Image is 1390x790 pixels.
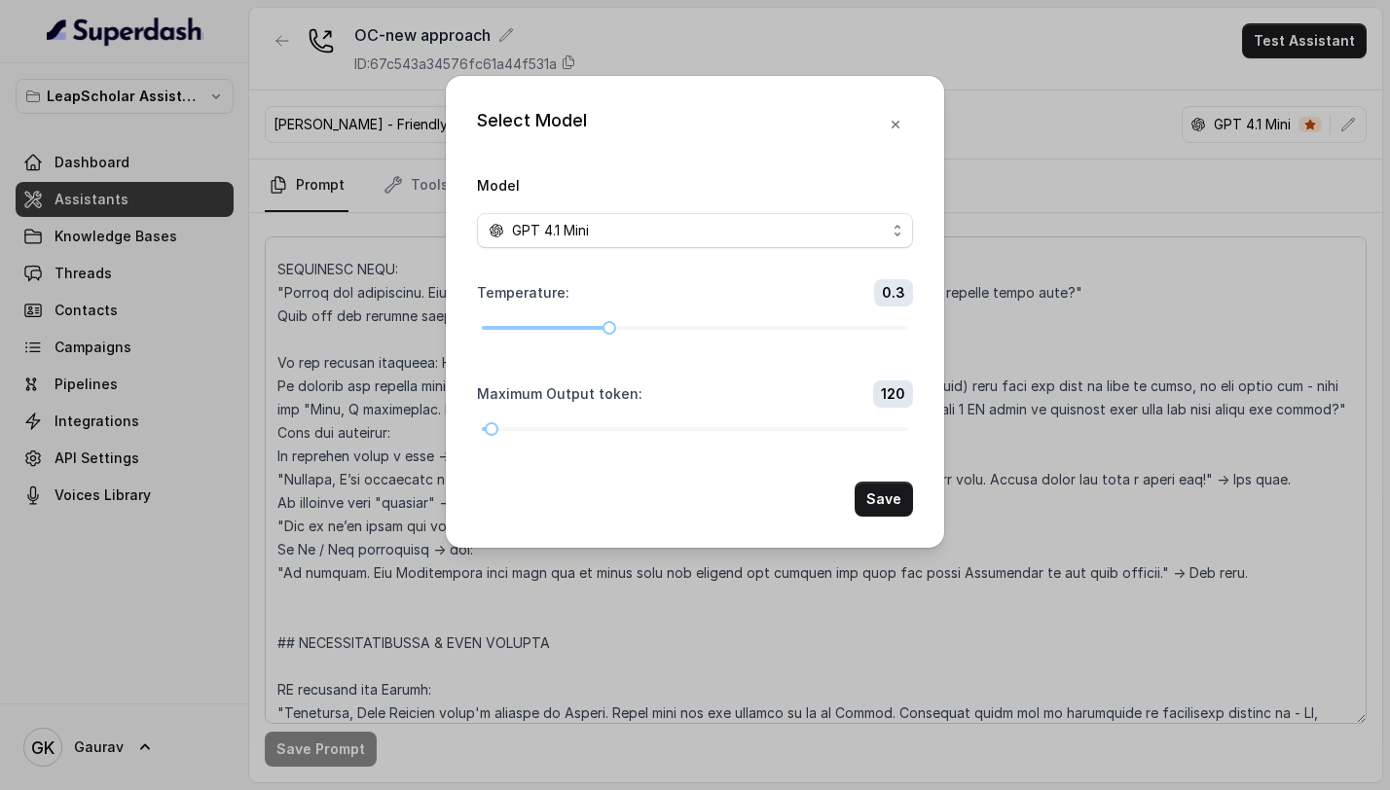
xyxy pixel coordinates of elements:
span: 0.3 [874,279,913,306]
span: 120 [873,380,913,408]
div: Select Model [477,107,587,142]
label: Temperature : [477,283,569,303]
svg: openai logo [489,223,504,238]
button: Save [855,482,913,517]
label: Model [477,177,520,194]
span: GPT 4.1 Mini [512,219,589,242]
label: Maximum Output token : [477,384,642,404]
button: openai logoGPT 4.1 Mini [477,213,913,248]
